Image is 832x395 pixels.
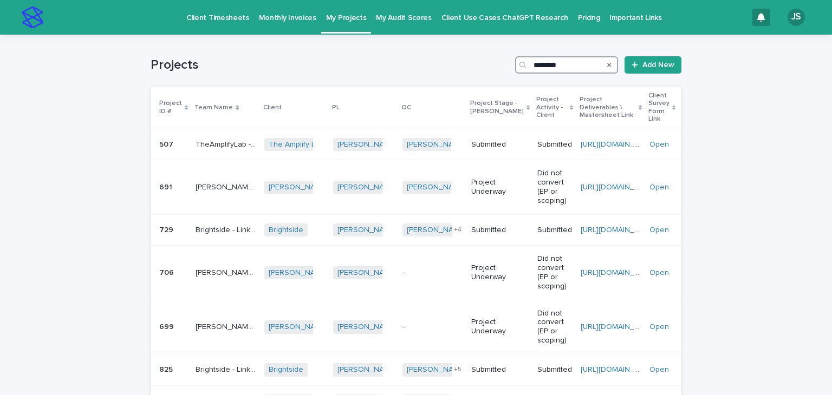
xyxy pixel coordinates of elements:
a: Open [649,226,669,234]
p: John Kao - Web Presence (Website/LinkedIn) [196,320,258,332]
a: [URL][DOMAIN_NAME] [581,323,657,331]
p: Brightside - LinkedIn Ad Leads [196,223,258,235]
a: [URL][DOMAIN_NAME] [581,226,657,234]
p: Project Deliverables \ Mastersheet Link [580,94,636,121]
p: QC [401,102,411,114]
a: Add New [625,56,681,74]
a: [PERSON_NAME] [407,183,466,192]
a: [PERSON_NAME] [269,183,328,192]
span: + 4 [454,227,461,233]
a: [PERSON_NAME] [337,365,396,374]
p: Submitted [537,226,572,235]
a: [URL][DOMAIN_NAME] [581,183,657,191]
a: Open [649,366,669,373]
p: 729 [159,223,175,235]
p: Project Stage - [PERSON_NAME] [470,97,524,117]
a: Open [649,183,669,191]
p: TheAmplifyLab - Use case 8: Linkedin Profile link not in Client profile Template [196,138,258,149]
p: - [402,322,463,332]
a: [PERSON_NAME] [337,226,396,235]
div: JS [788,9,805,26]
a: [PERSON_NAME] [269,322,328,332]
a: Open [649,323,669,331]
p: Team Name [194,102,233,114]
a: [URL][DOMAIN_NAME] [581,141,657,148]
a: [PERSON_NAME] [407,226,466,235]
a: [PERSON_NAME] [269,268,328,278]
a: Brightside [269,226,303,235]
p: Project ID # [159,97,182,117]
a: [PERSON_NAME] [407,140,466,149]
p: Submitted [471,226,529,235]
p: PL [332,102,340,114]
p: 699 [159,320,176,332]
a: [PERSON_NAME] [337,140,396,149]
p: 691 [159,181,174,192]
a: [URL][DOMAIN_NAME] [581,366,657,373]
p: Did not convert (EP or scoping) [537,169,572,205]
p: Submitted [537,365,572,374]
p: John Kao - LinkedIn Response Collection [196,181,258,192]
a: [URL][DOMAIN_NAME] [581,269,657,276]
p: - [402,268,463,278]
p: John Kao - Linkedin Live [196,266,258,278]
p: Project Underway [471,318,529,336]
span: + 5 [454,366,461,373]
img: stacker-logo-s-only.png [22,6,43,28]
p: Did not convert (EP or scoping) [537,254,572,291]
a: Brightside [269,365,303,374]
p: Submitted [537,140,572,149]
tr: 691691 [PERSON_NAME] - LinkedIn Response Collection[PERSON_NAME] - LinkedIn Response Collection [... [151,160,693,214]
tr: 507507 TheAmplifyLab - Use case 8: Linkedin Profile link not in Client profile TemplateTheAmplify... [151,129,693,160]
p: 706 [159,266,176,278]
tr: 706706 [PERSON_NAME] - Linkedin Live[PERSON_NAME] - Linkedin Live [PERSON_NAME] [PERSON_NAME] -Pr... [151,246,693,300]
p: Submitted [471,365,529,374]
p: Client Survey Form Link [648,90,669,126]
p: Submitted [471,140,529,149]
p: 825 [159,363,175,374]
p: Project Underway [471,264,529,282]
a: Open [649,269,669,276]
p: Project Underway [471,178,529,196]
p: Did not convert (EP or scoping) [537,309,572,345]
a: The Amplify Lab [269,140,324,149]
a: [PERSON_NAME] [407,365,466,374]
a: [PERSON_NAME] [337,268,396,278]
p: Project Activity - Client [536,94,567,121]
span: Add New [642,61,674,69]
h1: Projects [151,57,511,73]
tr: 825825 Brightside - LinkedIn URL EnrichmentBrightside - LinkedIn URL Enrichment Brightside [PERSO... [151,354,693,385]
input: Search [515,56,618,74]
p: Client [263,102,282,114]
tr: 699699 [PERSON_NAME] - Web Presence (Website/LinkedIn)[PERSON_NAME] - Web Presence (Website/Linke... [151,300,693,354]
a: [PERSON_NAME] [337,322,396,332]
p: 507 [159,138,175,149]
a: [PERSON_NAME] [337,183,396,192]
tr: 729729 Brightside - LinkedIn Ad LeadsBrightside - LinkedIn Ad Leads Brightside [PERSON_NAME] [PER... [151,214,693,246]
p: Brightside - LinkedIn URL Enrichment [196,363,258,374]
a: Open [649,141,669,148]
